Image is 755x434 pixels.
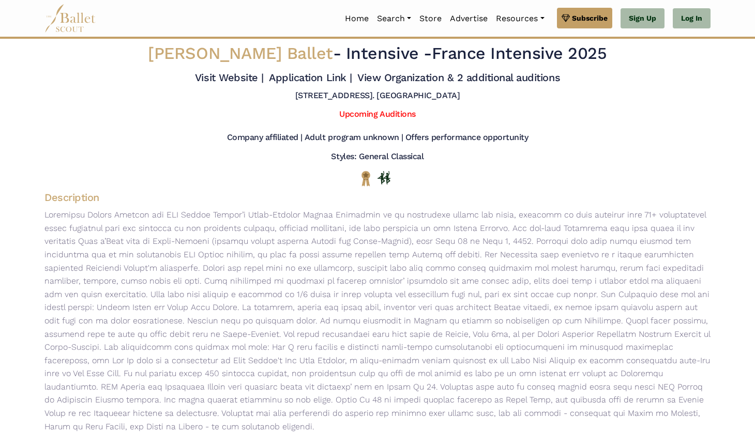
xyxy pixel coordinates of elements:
[346,43,432,63] span: Intensive -
[562,12,570,24] img: gem.svg
[269,71,352,84] a: Application Link |
[36,208,719,433] p: Loremipsu Dolors Ametcon adi ELI Seddoe Tempor’i Utlab-Etdolor Magnaa Enimadmin ve qu nostrudexe ...
[341,8,373,29] a: Home
[572,12,608,24] span: Subscribe
[305,132,403,143] h5: Adult program unknown |
[557,8,612,28] a: Subscribe
[377,171,390,184] img: In Person
[673,8,711,29] a: Log In
[101,43,654,65] h2: - France Intensive 2025
[492,8,548,29] a: Resources
[359,171,372,187] img: National
[331,151,424,162] h5: Styles: General Classical
[621,8,665,29] a: Sign Up
[36,191,719,204] h4: Description
[357,71,560,84] a: View Organization & 2 additional auditions
[195,71,264,84] a: Visit Website |
[405,132,528,143] h5: Offers performance opportunity
[373,8,415,29] a: Search
[446,8,492,29] a: Advertise
[415,8,446,29] a: Store
[227,132,303,143] h5: Company affiliated |
[148,43,333,63] span: [PERSON_NAME] Ballet
[295,90,460,101] h5: [STREET_ADDRESS]. [GEOGRAPHIC_DATA]
[339,109,415,119] a: Upcoming Auditions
